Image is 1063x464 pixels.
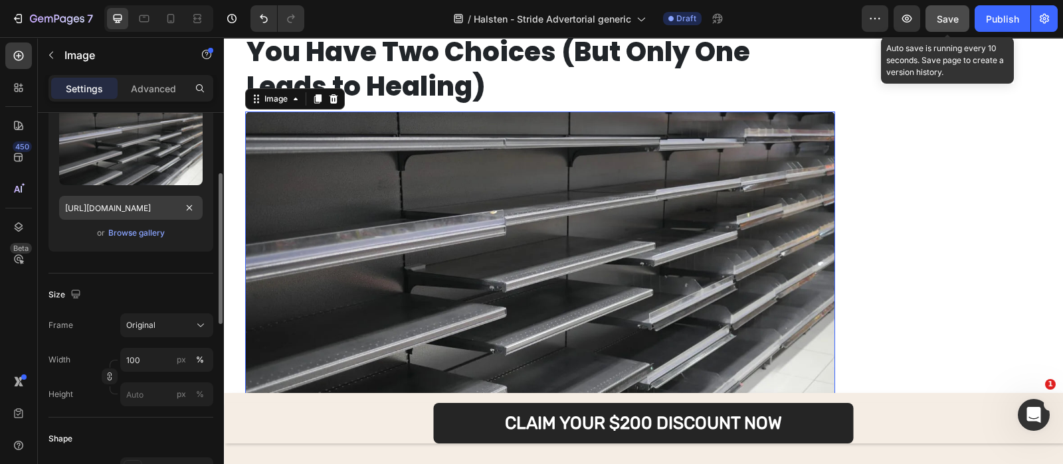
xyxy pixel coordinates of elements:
img: preview-image [59,102,203,185]
div: Beta [10,243,32,254]
span: or [97,225,105,241]
input: px% [120,382,213,406]
span: Save [937,13,959,25]
div: Publish [986,12,1019,26]
button: % [173,352,189,368]
p: 7 [87,11,93,27]
button: px [192,352,208,368]
p: Image [64,47,177,63]
span: 1 [1045,379,1056,390]
div: % [196,354,204,366]
span: / [468,12,471,26]
label: Height [48,388,73,400]
button: Original [120,313,213,337]
div: 450 [13,141,32,152]
div: px [177,354,186,366]
span: Original [126,319,155,331]
iframe: To enrich screen reader interactions, please activate Accessibility in Grammarly extension settings [224,37,1063,464]
input: px% [120,348,213,372]
p: CLAIM YOUR $200 DISCOUNT NOW [281,376,558,396]
p: Settings [66,82,103,96]
div: Image [38,56,66,68]
button: 7 [5,5,99,32]
input: https://example.com/image.jpg [59,196,203,220]
div: Size [48,286,84,304]
button: Publish [975,5,1030,32]
label: Width [48,354,70,366]
label: Frame [48,319,73,331]
div: px [177,388,186,400]
img: gempages_548746873540707559-044518f0-516e-4e89-b89f-34569ac61282.webp [21,74,611,401]
div: Undo/Redo [250,5,304,32]
button: Browse gallery [108,226,165,240]
button: Save [925,5,969,32]
span: Draft [676,13,696,25]
div: Browse gallery [108,227,165,239]
button: % [173,386,189,402]
a: CLAIM YOUR $200 DISCOUNT NOW [210,366,630,406]
button: px [192,386,208,402]
iframe: Intercom live chat [1018,399,1050,431]
p: Advanced [131,82,176,96]
span: Halsten - Stride Advertorial generic [474,12,631,26]
div: Shape [48,433,72,445]
div: % [196,388,204,400]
